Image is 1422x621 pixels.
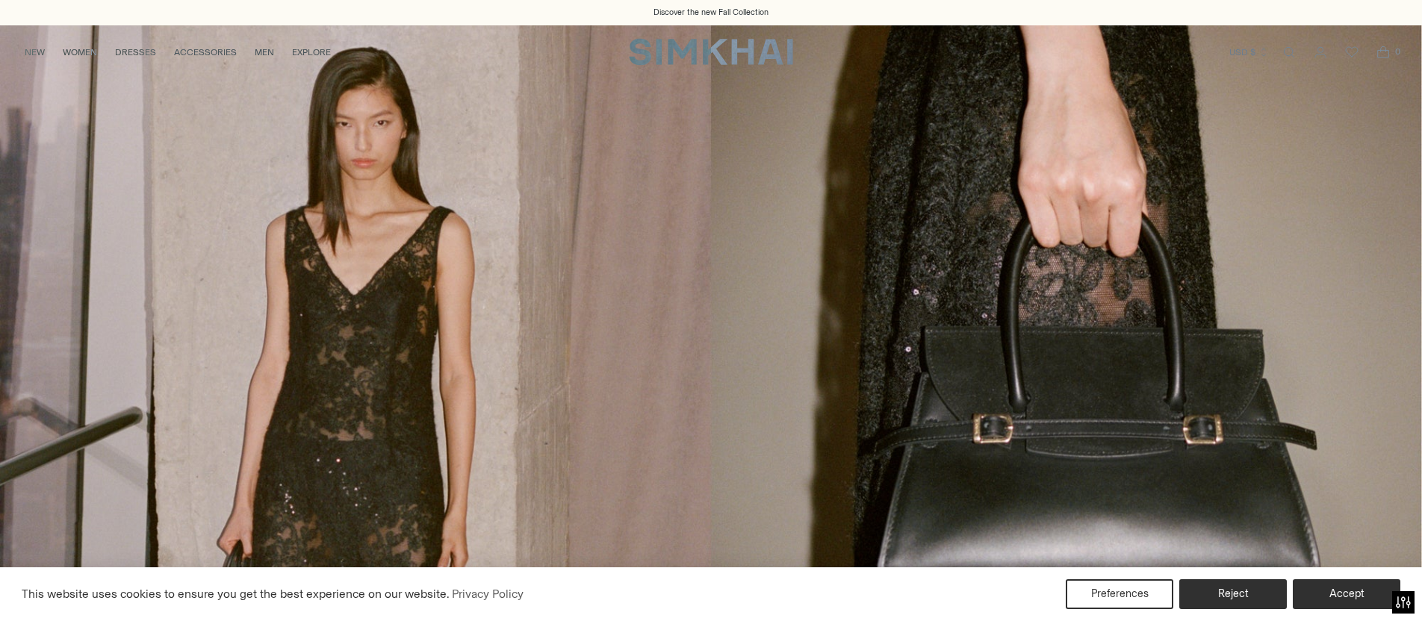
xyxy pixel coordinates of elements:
button: Reject [1179,579,1287,609]
button: USD $ [1229,36,1269,69]
a: Wishlist [1337,37,1367,67]
a: MEN [255,36,274,69]
a: Open search modal [1274,37,1304,67]
a: WOMEN [63,36,97,69]
a: Open cart modal [1368,37,1398,67]
a: Privacy Policy (opens in a new tab) [450,583,526,605]
span: This website uses cookies to ensure you get the best experience on our website. [22,587,450,601]
a: DRESSES [115,36,156,69]
a: Discover the new Fall Collection [653,7,769,19]
a: Go to the account page [1305,37,1335,67]
a: SIMKHAI [629,37,793,66]
a: NEW [25,36,45,69]
button: Accept [1293,579,1400,609]
span: 0 [1391,45,1404,58]
button: Preferences [1066,579,1173,609]
iframe: Sign Up via Text for Offers [12,564,150,609]
a: EXPLORE [292,36,331,69]
a: ACCESSORIES [174,36,237,69]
